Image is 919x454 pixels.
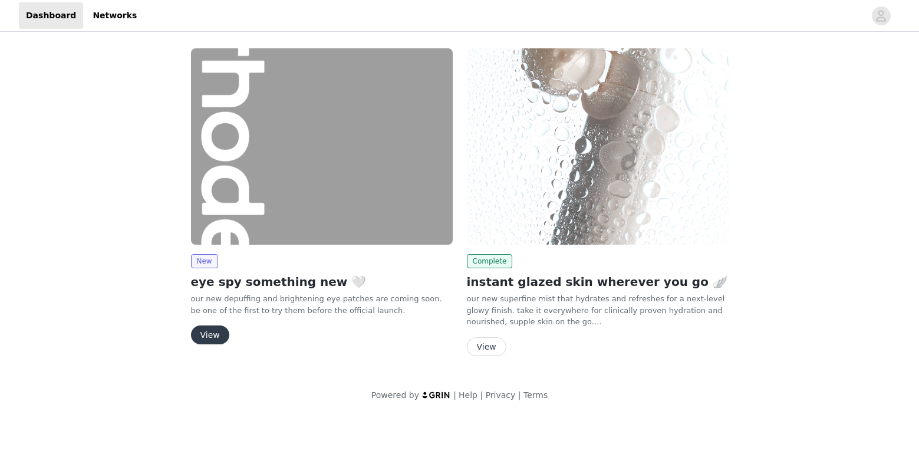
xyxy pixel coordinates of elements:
[19,2,83,29] a: Dashboard
[467,293,729,328] p: our new superfine mist that hydrates and refreshes for a next-level glowy finish. take it everywh...
[467,273,729,291] h2: instant glazed skin wherever you go 🪽
[467,337,506,356] button: View
[467,48,729,245] img: rhode skin
[191,48,453,245] img: rhode skin
[467,343,506,351] a: View
[85,2,144,29] a: Networks
[191,293,453,316] p: our new depuffing and brightening eye patches are coming soon. be one of the first to try them be...
[371,390,419,400] span: Powered by
[467,254,513,268] span: Complete
[486,390,516,400] a: Privacy
[191,331,229,340] a: View
[523,390,548,400] a: Terms
[421,391,451,399] img: logo
[459,390,477,400] a: Help
[480,390,483,400] span: |
[191,254,218,268] span: New
[191,273,453,291] h2: eye spy something new 🤍
[875,6,887,25] div: avatar
[453,390,456,400] span: |
[191,325,229,344] button: View
[518,390,521,400] span: |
